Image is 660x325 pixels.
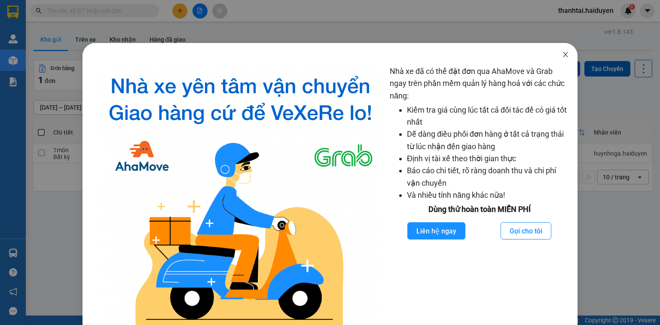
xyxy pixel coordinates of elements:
button: Gọi cho tôi [501,222,551,239]
li: Báo cáo chi tiết, rõ ràng doanh thu và chi phí vận chuyển [407,165,569,189]
span: close [562,51,569,58]
li: Dễ dàng điều phối đơn hàng ở tất cả trạng thái từ lúc nhận đến giao hàng [407,128,569,153]
button: Close [553,43,577,67]
span: Gọi cho tôi [510,226,542,236]
li: Và nhiều tính năng khác nữa! [407,189,569,201]
li: Kiểm tra giá cùng lúc tất cả đối tác để có giá tốt nhất [407,104,569,129]
span: Liên hệ ngay [416,226,456,236]
div: Dùng thử hoàn toàn MIỄN PHÍ [390,203,569,215]
li: Định vị tài xế theo thời gian thực [407,153,569,165]
button: Liên hệ ngay [407,222,465,239]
